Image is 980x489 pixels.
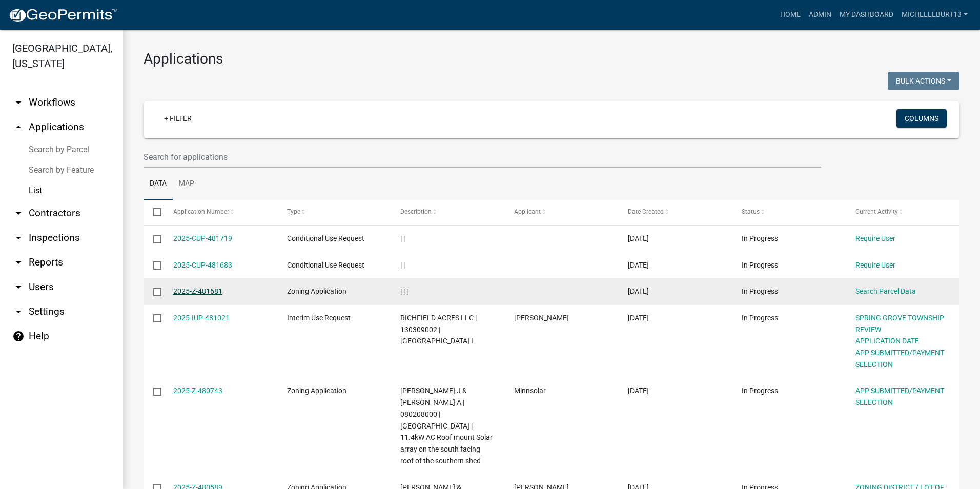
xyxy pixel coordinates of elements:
[287,261,364,269] span: Conditional Use Request
[805,5,835,25] a: Admin
[173,208,229,215] span: Application Number
[12,232,25,244] i: arrow_drop_down
[156,109,200,128] a: + Filter
[144,168,173,200] a: Data
[400,314,477,345] span: RICHFIELD ACRES LLC | 130309002 | Spring Grove I
[742,234,778,242] span: In Progress
[855,314,944,334] a: SPRING GROVE TOWNSHIP REVIEW
[855,234,895,242] a: Require User
[628,234,649,242] span: 09/21/2025
[504,200,618,225] datatable-header-cell: Applicant
[12,121,25,133] i: arrow_drop_up
[628,314,649,322] span: 09/19/2025
[835,5,897,25] a: My Dashboard
[855,349,944,369] a: APP SUBMITTED/PAYMENT SELECTION
[12,256,25,269] i: arrow_drop_down
[400,261,405,269] span: | |
[287,386,346,395] span: Zoning Application
[277,200,391,225] datatable-header-cell: Type
[173,386,222,395] a: 2025-Z-480743
[163,200,277,225] datatable-header-cell: Application Number
[897,5,972,25] a: michelleburt13
[732,200,846,225] datatable-header-cell: Status
[12,281,25,293] i: arrow_drop_down
[855,337,919,345] a: APPLICATION DATE
[618,200,732,225] datatable-header-cell: Date Created
[287,287,346,295] span: Zoning Application
[173,234,232,242] a: 2025-CUP-481719
[12,305,25,318] i: arrow_drop_down
[514,314,569,322] span: Jack Hinz
[855,386,944,406] a: APP SUBMITTED/PAYMENT SELECTION
[12,96,25,109] i: arrow_drop_down
[742,287,778,295] span: In Progress
[628,208,664,215] span: Date Created
[173,168,200,200] a: Map
[287,208,300,215] span: Type
[846,200,959,225] datatable-header-cell: Current Activity
[144,50,959,68] h3: Applications
[173,287,222,295] a: 2025-Z-481681
[173,314,230,322] a: 2025-IUP-481021
[514,208,541,215] span: Applicant
[400,234,405,242] span: | |
[742,261,778,269] span: In Progress
[628,386,649,395] span: 09/18/2025
[855,287,916,295] a: Search Parcel Data
[287,234,364,242] span: Conditional Use Request
[400,386,493,465] span: PLZAK,WM J & MAUREEN A | 080208000 | La Crescent | 11.4kW AC Roof mount Solar array on the south ...
[12,330,25,342] i: help
[173,261,232,269] a: 2025-CUP-481683
[896,109,947,128] button: Columns
[400,208,432,215] span: Description
[144,200,163,225] datatable-header-cell: Select
[12,207,25,219] i: arrow_drop_down
[855,261,895,269] a: Require User
[628,261,649,269] span: 09/21/2025
[287,314,351,322] span: Interim Use Request
[144,147,821,168] input: Search for applications
[628,287,649,295] span: 09/21/2025
[391,200,504,225] datatable-header-cell: Description
[776,5,805,25] a: Home
[742,314,778,322] span: In Progress
[855,208,898,215] span: Current Activity
[742,208,760,215] span: Status
[888,72,959,90] button: Bulk Actions
[514,386,546,395] span: Minnsolar
[742,386,778,395] span: In Progress
[400,287,408,295] span: | | |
